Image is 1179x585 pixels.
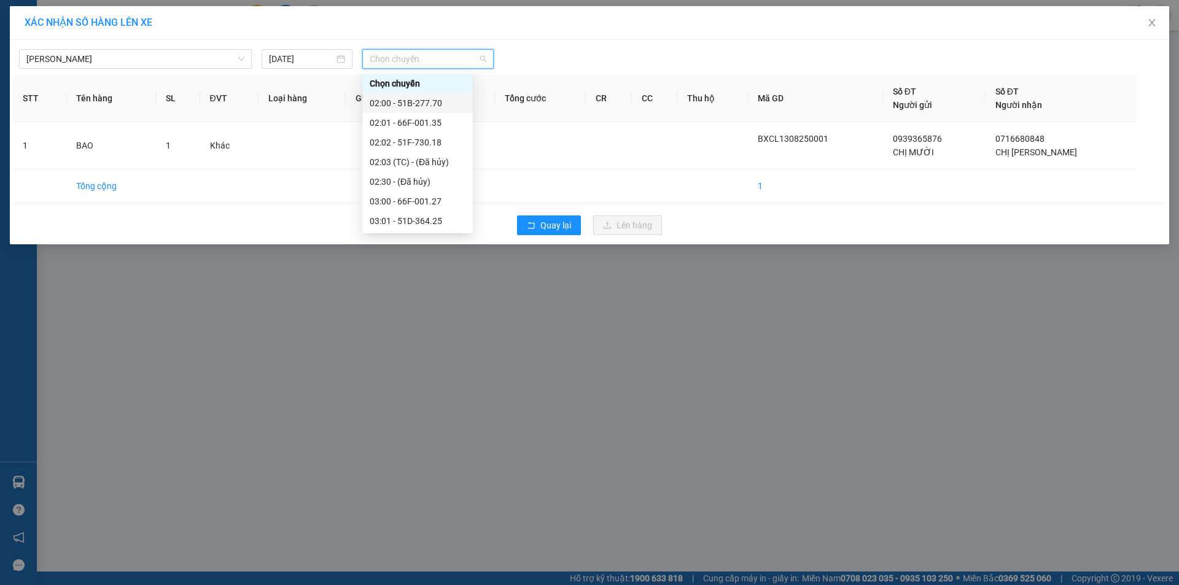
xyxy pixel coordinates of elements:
[10,87,108,130] span: ÁO CƯỚI PHI LONG
[893,87,916,96] span: Số ĐT
[10,69,109,87] div: 0772903256
[495,75,586,122] th: Tổng cước
[370,116,465,130] div: 02:01 - 66F-001.35
[10,40,109,69] div: CHỊ [PERSON_NAME]
[66,169,156,203] td: Tổng cộng
[117,10,242,38] div: [GEOGRAPHIC_DATA]
[13,75,66,122] th: STT
[66,75,156,122] th: Tên hàng
[269,52,334,66] input: 13/08/2025
[893,147,934,157] span: CHỊ MƯỜI
[200,75,259,122] th: ĐVT
[995,100,1042,110] span: Người nhận
[370,155,465,169] div: 02:03 (TC) - (Đã hủy)
[677,75,748,122] th: Thu hộ
[893,134,942,144] span: 0939365876
[632,75,678,122] th: CC
[117,53,242,70] div: 0903367012
[527,221,535,231] span: rollback
[259,75,346,122] th: Loại hàng
[370,50,486,68] span: Chọn chuyến
[10,12,29,25] span: Gửi:
[758,134,828,144] span: BXCL1308250001
[25,17,152,28] span: XÁC NHẬN SỐ HÀNG LÊN XE
[156,75,200,122] th: SL
[370,136,465,149] div: 02:02 - 51F-730.18
[995,134,1045,144] span: 0716680848
[346,75,419,122] th: Ghi chú
[370,214,465,228] div: 03:01 - 51D-364.25
[370,195,465,208] div: 03:00 - 66F-001.27
[748,75,882,122] th: Mã GD
[117,38,242,53] div: ANH TRUNG
[540,219,571,232] span: Quay lại
[370,77,465,90] div: Chọn chuyến
[66,122,156,169] td: BAO
[995,87,1019,96] span: Số ĐT
[1147,18,1157,28] span: close
[10,10,109,40] div: BX [PERSON_NAME]
[893,100,932,110] span: Người gửi
[1135,6,1169,41] button: Close
[586,75,632,122] th: CR
[26,50,244,68] span: Cao Lãnh - Hồ Chí Minh
[748,169,882,203] td: 1
[593,215,662,235] button: uploadLên hàng
[995,147,1077,157] span: CHỊ [PERSON_NAME]
[13,122,66,169] td: 1
[200,122,259,169] td: Khác
[117,10,147,23] span: Nhận:
[370,175,465,188] div: 02:30 - (Đã hủy)
[370,96,465,110] div: 02:00 - 51B-277.70
[166,141,171,150] span: 1
[517,215,581,235] button: rollbackQuay lại
[362,74,473,93] div: Chọn chuyến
